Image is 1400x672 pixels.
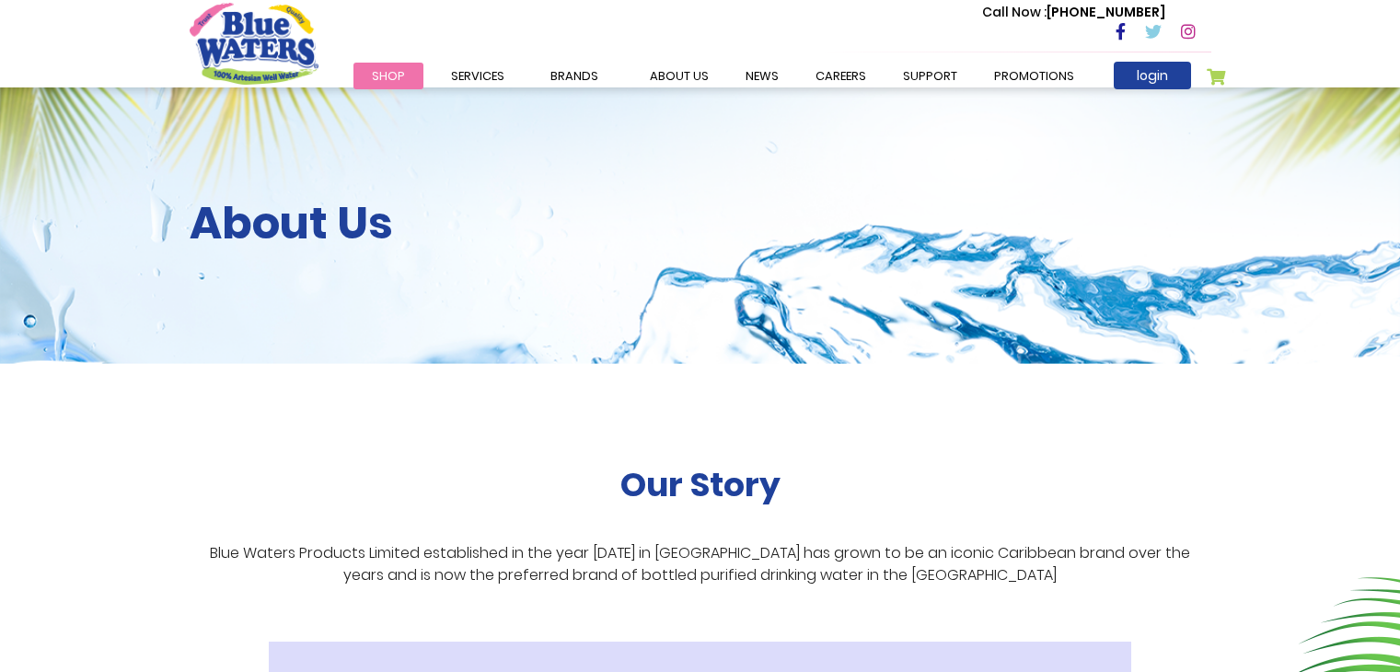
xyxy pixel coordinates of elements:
span: Call Now : [982,3,1047,21]
a: login [1114,62,1191,89]
h2: Our Story [620,465,781,504]
a: store logo [190,3,318,84]
span: Services [451,67,504,85]
a: support [885,63,976,89]
span: Shop [372,67,405,85]
p: [PHONE_NUMBER] [982,3,1165,22]
a: News [727,63,797,89]
span: Brands [550,67,598,85]
a: about us [631,63,727,89]
a: Promotions [976,63,1093,89]
h2: About Us [190,197,1211,250]
p: Blue Waters Products Limited established in the year [DATE] in [GEOGRAPHIC_DATA] has grown to be ... [190,542,1211,586]
a: careers [797,63,885,89]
